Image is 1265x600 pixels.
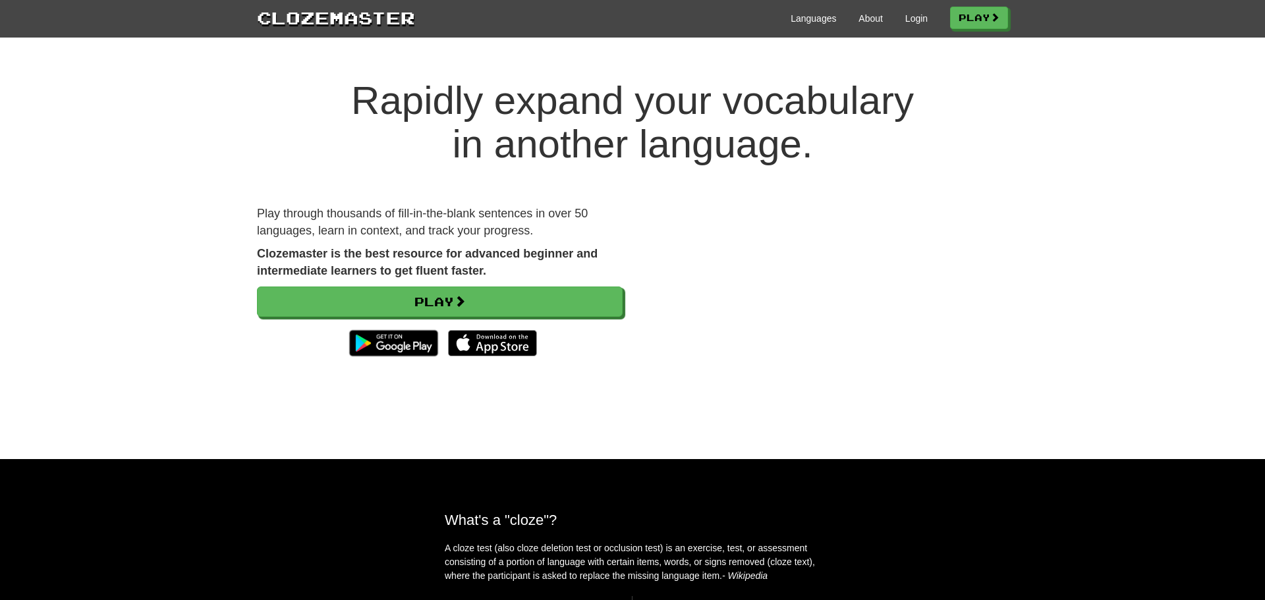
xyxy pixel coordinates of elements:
img: Get it on Google Play [343,323,445,363]
a: About [858,12,883,25]
p: A cloze test (also cloze deletion test or occlusion test) is an exercise, test, or assessment con... [445,541,820,583]
em: - Wikipedia [722,570,768,581]
strong: Clozemaster is the best resource for advanced beginner and intermediate learners to get fluent fa... [257,247,598,277]
img: Download_on_the_App_Store_Badge_US-UK_135x40-25178aeef6eb6b83b96f5f2d004eda3bffbb37122de64afbaef7... [448,330,537,356]
a: Play [950,7,1008,29]
p: Play through thousands of fill-in-the-blank sentences in over 50 languages, learn in context, and... [257,205,623,239]
h2: What's a "cloze"? [445,512,820,528]
a: Clozemaster [257,5,415,30]
a: Languages [791,12,836,25]
a: Play [257,286,623,317]
a: Login [905,12,928,25]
